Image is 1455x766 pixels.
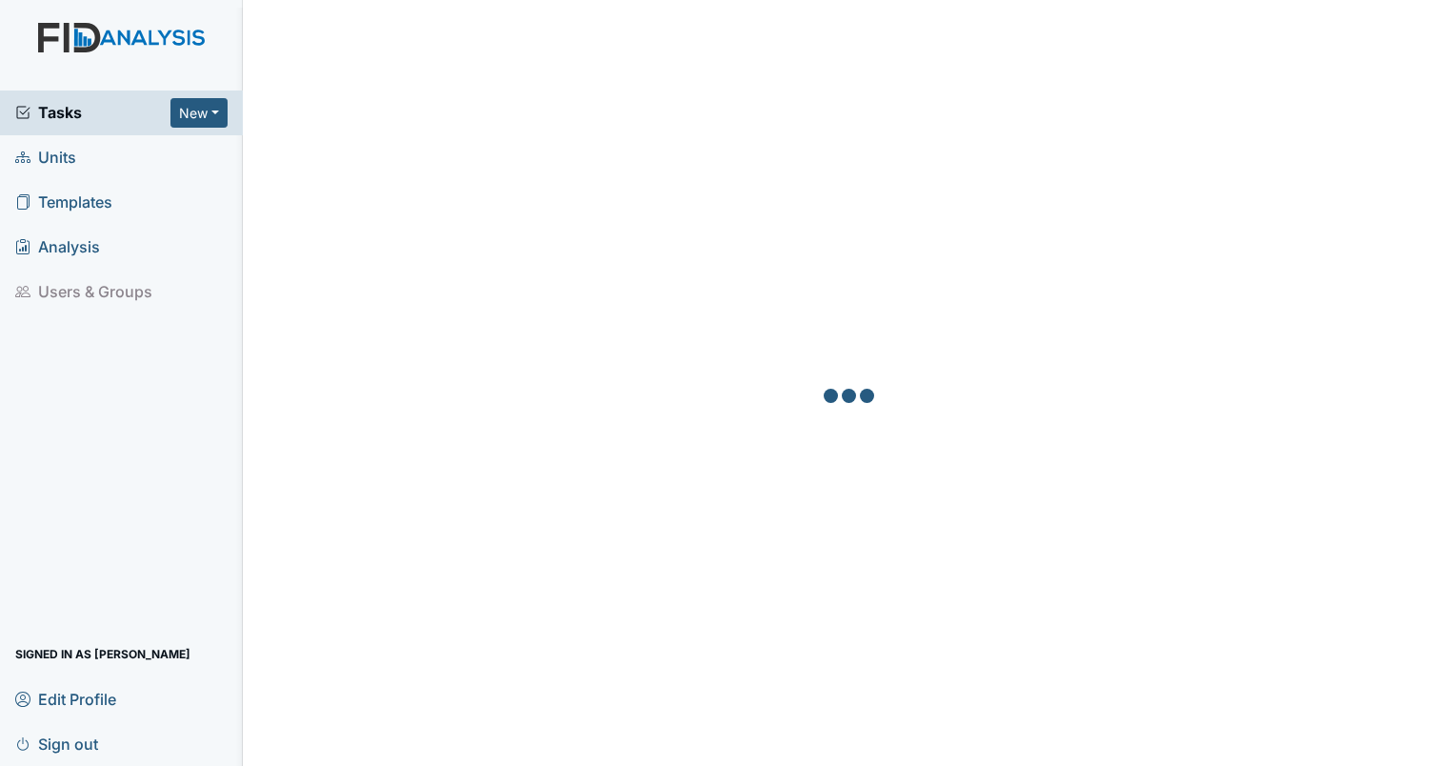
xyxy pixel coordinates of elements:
[15,232,100,262] span: Analysis
[15,639,190,669] span: Signed in as [PERSON_NAME]
[15,684,116,714] span: Edit Profile
[15,729,98,758] span: Sign out
[15,188,112,217] span: Templates
[170,98,228,128] button: New
[15,143,76,172] span: Units
[15,101,170,124] a: Tasks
